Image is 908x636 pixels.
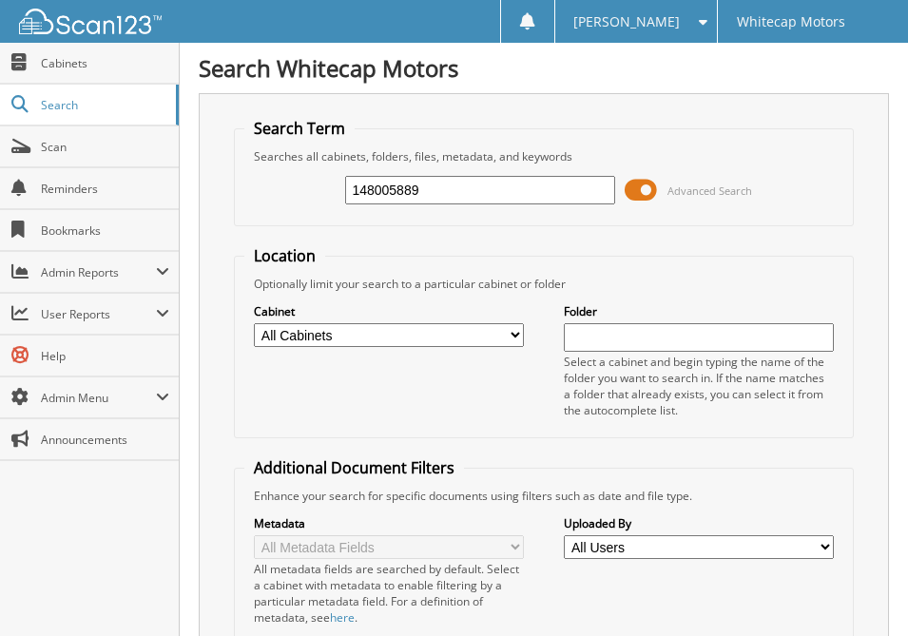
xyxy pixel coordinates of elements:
[254,303,523,319] label: Cabinet
[199,52,889,84] h1: Search Whitecap Motors
[244,118,355,139] legend: Search Term
[244,457,464,478] legend: Additional Document Filters
[564,354,833,418] div: Select a cabinet and begin typing the name of the folder you want to search in. If the name match...
[244,488,842,504] div: Enhance your search for specific documents using filters such as date and file type.
[41,139,169,155] span: Scan
[41,306,156,322] span: User Reports
[254,515,523,531] label: Metadata
[41,390,156,406] span: Admin Menu
[244,245,325,266] legend: Location
[41,55,169,71] span: Cabinets
[41,181,169,197] span: Reminders
[330,609,355,626] a: here
[667,183,752,198] span: Advanced Search
[254,561,523,626] div: All metadata fields are searched by default. Select a cabinet with metadata to enable filtering b...
[19,9,162,34] img: scan123-logo-white.svg
[573,16,680,28] span: [PERSON_NAME]
[41,97,166,113] span: Search
[41,264,156,280] span: Admin Reports
[564,303,833,319] label: Folder
[41,348,169,364] span: Help
[41,432,169,448] span: Announcements
[244,276,842,292] div: Optionally limit your search to a particular cabinet or folder
[564,515,833,531] label: Uploaded By
[244,148,842,164] div: Searches all cabinets, folders, files, metadata, and keywords
[41,222,169,239] span: Bookmarks
[737,16,845,28] span: Whitecap Motors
